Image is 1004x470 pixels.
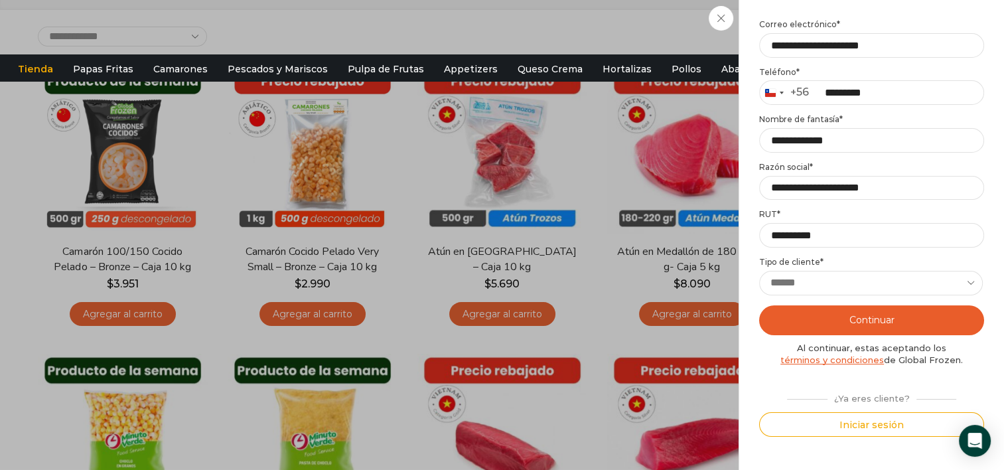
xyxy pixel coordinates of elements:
[11,56,60,82] a: Tienda
[759,19,984,30] label: Correo electrónico
[759,162,984,173] label: Razón social
[759,305,984,335] button: Continuar
[759,257,984,268] label: Tipo de cliente
[759,412,984,437] button: Iniciar sesión
[66,56,140,82] a: Papas Fritas
[790,86,809,100] div: +56
[780,354,884,365] a: términos y condiciones
[759,342,984,366] div: Al continuar, estas aceptando los de Global Frozen.
[665,56,708,82] a: Pollos
[437,56,504,82] a: Appetizers
[715,56,776,82] a: Abarrotes
[959,425,991,457] div: Open Intercom Messenger
[511,56,589,82] a: Queso Crema
[341,56,431,82] a: Pulpa de Frutas
[780,388,963,405] div: ¿Ya eres cliente?
[596,56,658,82] a: Hortalizas
[759,209,984,220] label: RUT
[760,81,809,104] button: Selected country
[759,67,984,78] label: Teléfono
[147,56,214,82] a: Camarones
[759,114,984,125] label: Nombre de fantasía
[221,56,334,82] a: Pescados y Mariscos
